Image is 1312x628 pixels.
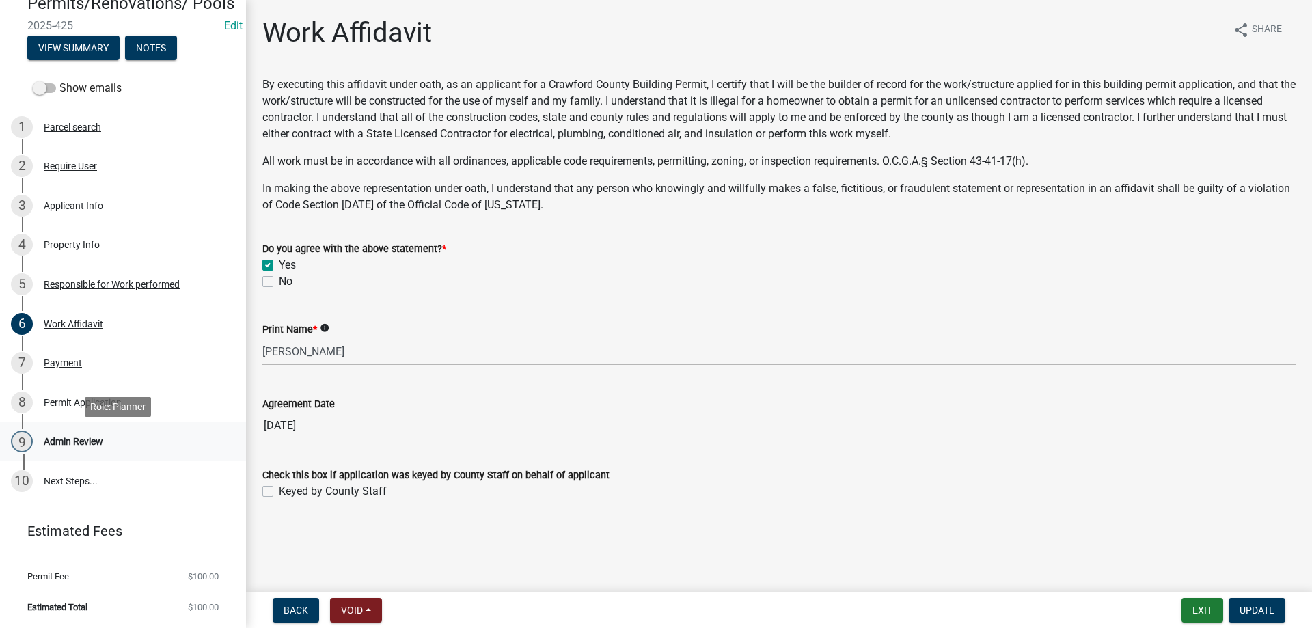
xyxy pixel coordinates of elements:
p: By executing this affidavit under oath, as an applicant for a Crawford County Building Permit, I ... [262,77,1296,142]
button: Exit [1181,598,1223,623]
a: Estimated Fees [11,517,224,545]
a: Edit [224,19,243,32]
span: $100.00 [188,603,219,612]
span: Update [1240,605,1274,616]
label: No [279,273,292,290]
span: Share [1252,22,1282,38]
span: Estimated Total [27,603,87,612]
label: Print Name [262,325,317,335]
span: $100.00 [188,572,219,581]
span: Back [284,605,308,616]
div: 7 [11,352,33,374]
div: Work Affidavit [44,319,103,329]
wm-modal-confirm: Notes [125,43,177,54]
div: 10 [11,470,33,492]
div: 3 [11,195,33,217]
span: 2025-425 [27,19,219,32]
label: Agreement Date [262,400,335,409]
div: Responsible for Work performed [44,279,180,289]
p: All work must be in accordance with all ordinances, applicable code requirements, permitting, zon... [262,153,1296,169]
label: Check this box if application was keyed by County Staff on behalf of applicant [262,471,610,480]
wm-modal-confirm: Summary [27,43,120,54]
div: Role: Planner [85,397,151,417]
div: Admin Review [44,437,103,446]
p: In making the above representation under oath, I understand that any person who knowingly and wil... [262,180,1296,213]
button: Notes [125,36,177,60]
span: Permit Fee [27,572,69,581]
button: Update [1229,598,1285,623]
i: share [1233,22,1249,38]
div: Parcel search [44,122,101,132]
button: Void [330,598,382,623]
span: Void [341,605,363,616]
div: Applicant Info [44,201,103,210]
button: shareShare [1222,16,1293,43]
div: 5 [11,273,33,295]
label: Keyed by County Staff [279,483,387,500]
div: 8 [11,392,33,413]
div: Payment [44,358,82,368]
div: 1 [11,116,33,138]
i: info [320,323,329,333]
div: Permit Application [44,398,122,407]
wm-modal-confirm: Edit Application Number [224,19,243,32]
label: Do you agree with the above statement? [262,245,446,254]
div: 4 [11,234,33,256]
button: View Summary [27,36,120,60]
button: Back [273,598,319,623]
div: 9 [11,431,33,452]
div: 2 [11,155,33,177]
div: Require User [44,161,97,171]
div: 6 [11,313,33,335]
label: Show emails [33,80,122,96]
h1: Work Affidavit [262,16,432,49]
div: Property Info [44,240,100,249]
label: Yes [279,257,296,273]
